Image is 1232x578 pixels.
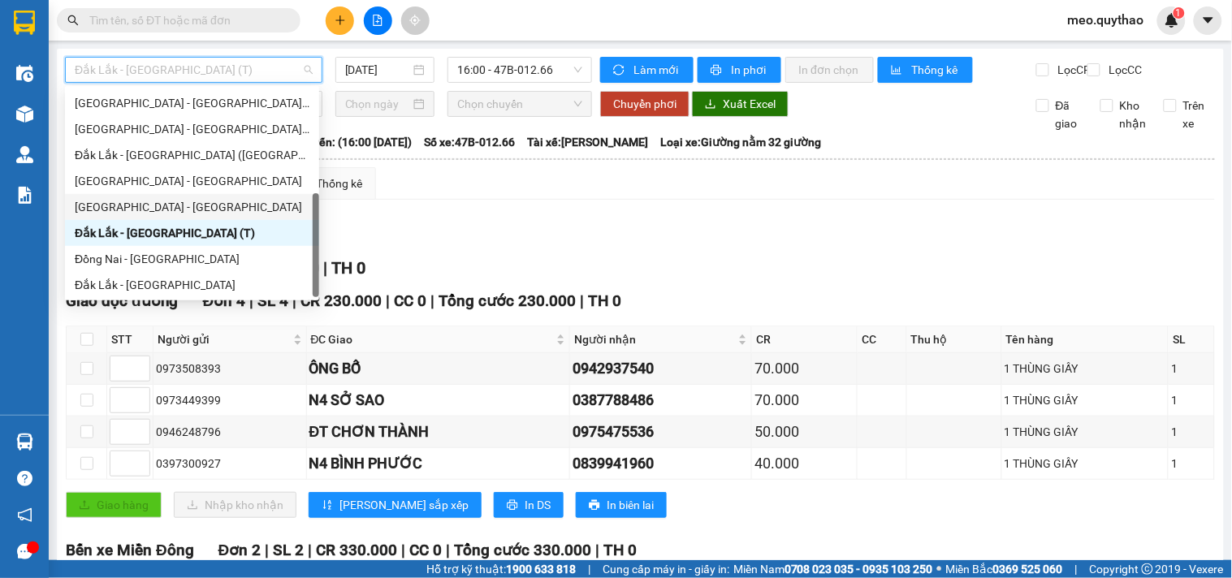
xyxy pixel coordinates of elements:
[574,330,735,348] span: Người nhận
[573,452,749,475] div: 0839941960
[65,220,319,246] div: Đắk Lắk - Sài Gòn (T)
[723,95,776,113] span: Xuất Excel
[430,291,434,310] span: |
[316,175,362,192] div: Thống kê
[858,326,907,353] th: CC
[698,57,781,83] button: printerIn phơi
[733,560,933,578] span: Miền Nam
[323,258,327,278] span: |
[345,95,411,113] input: Chọn ngày
[1052,61,1094,79] span: Lọc CR
[1055,10,1157,30] span: meo.quythao
[65,90,319,116] div: Sài Gòn - Đắk Lắk (BXMT)
[1171,360,1212,377] div: 1
[1201,13,1216,28] span: caret-down
[257,291,288,310] span: SL 4
[600,91,689,117] button: Chuyển phơi
[75,250,309,268] div: Đồng Nai - [GEOGRAPHIC_DATA]
[576,492,667,518] button: printerIn biên lai
[424,133,515,151] span: Số xe: 47B-012.66
[203,291,246,310] span: Đơn 4
[1177,97,1216,132] span: Trên xe
[401,541,405,559] span: |
[75,58,313,82] span: Đắk Lắk - Sài Gòn (T)
[785,57,874,83] button: In đơn chọn
[454,541,591,559] span: Tổng cước 330.000
[66,541,194,559] span: Bến xe Miền Đông
[1075,560,1078,578] span: |
[754,357,854,380] div: 70.000
[308,541,312,559] span: |
[339,496,469,514] span: [PERSON_NAME] sắp xếp
[705,98,716,111] span: download
[1169,326,1215,353] th: SL
[14,11,35,35] img: logo-vxr
[607,496,654,514] span: In biên lai
[752,326,858,353] th: CR
[65,168,319,194] div: Tây Ninh - Đắk Lắk
[16,106,33,123] img: warehouse-icon
[311,330,554,348] span: ĐC Giao
[907,326,1002,353] th: Thu hộ
[603,541,637,559] span: TH 0
[1171,391,1212,409] div: 1
[507,499,518,512] span: printer
[265,541,269,559] span: |
[527,133,648,151] span: Tài xế: [PERSON_NAME]
[17,507,32,523] span: notification
[1176,7,1182,19] span: 1
[573,357,749,380] div: 0942937540
[878,57,973,83] button: bar-chartThống kê
[16,146,33,163] img: warehouse-icon
[457,92,582,116] span: Chọn chuyến
[937,566,942,572] span: ⚪️
[613,64,627,77] span: sync
[457,58,582,82] span: 16:00 - 47B-012.66
[1005,423,1165,441] div: 1 THÙNG GIẤY
[439,291,576,310] span: Tổng cước 230.000
[580,291,584,310] span: |
[588,560,590,578] span: |
[1049,97,1088,132] span: Đã giao
[309,357,568,380] div: ÔNG BỐ
[1194,6,1222,35] button: caret-down
[1174,7,1185,19] sup: 1
[335,15,346,26] span: plus
[331,258,365,278] span: TH 0
[993,563,1063,576] strong: 0369 525 060
[65,142,319,168] div: Đắk Lắk - Sài Gòn (BXMT)
[16,433,33,451] img: warehouse-icon
[1005,455,1165,472] div: 1 THÙNG GIẤY
[326,6,354,35] button: plus
[249,291,253,310] span: |
[1113,97,1153,132] span: Kho nhận
[75,146,309,164] div: Đắk Lắk - [GEOGRAPHIC_DATA] ([GEOGRAPHIC_DATA])
[573,389,749,412] div: 0387788486
[293,133,412,151] span: Chuyến: (16:00 [DATE])
[17,471,32,486] span: question-circle
[660,133,821,151] span: Loại xe: Giường nằm 32 giường
[65,194,319,220] div: Đắk Lắk - Tây Ninh
[316,541,397,559] span: CR 330.000
[692,91,789,117] button: downloadXuất Excel
[300,291,382,310] span: CR 230.000
[1171,455,1212,472] div: 1
[731,61,768,79] span: In phơi
[65,246,319,272] div: Đồng Nai - Đắk Lắk
[573,421,749,443] div: 0975475536
[309,421,568,443] div: ĐT CHƠN THÀNH
[75,172,309,190] div: [GEOGRAPHIC_DATA] - [GEOGRAPHIC_DATA]
[75,94,309,112] div: [GEOGRAPHIC_DATA] - [GEOGRAPHIC_DATA] ([GEOGRAPHIC_DATA])
[16,187,33,204] img: solution-icon
[75,120,309,138] div: [GEOGRAPHIC_DATA] - [GEOGRAPHIC_DATA] ([GEOGRAPHIC_DATA] - [GEOGRAPHIC_DATA] cũ)
[446,541,450,559] span: |
[754,452,854,475] div: 40.000
[891,64,905,77] span: bar-chart
[156,423,304,441] div: 0946248796
[494,492,564,518] button: printerIn DS
[174,492,296,518] button: downloadNhập kho nhận
[292,291,296,310] span: |
[372,15,383,26] span: file-add
[309,492,482,518] button: sort-ascending[PERSON_NAME] sắp xếp
[946,560,1063,578] span: Miền Bắc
